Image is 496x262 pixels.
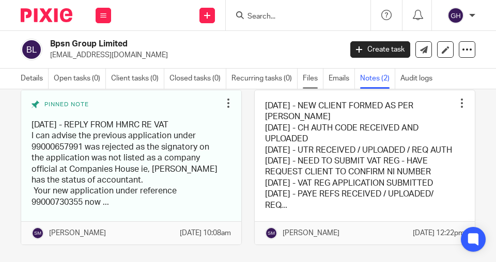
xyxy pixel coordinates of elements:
img: Pixie [21,8,72,22]
p: [PERSON_NAME] [49,228,106,238]
a: Emails [329,69,355,89]
a: Details [21,69,49,89]
a: Recurring tasks (0) [231,69,298,89]
a: Files [303,69,323,89]
a: Audit logs [400,69,438,89]
a: Notes (2) [360,69,395,89]
a: Client tasks (0) [111,69,164,89]
img: svg%3E [21,39,42,60]
a: Closed tasks (0) [169,69,226,89]
img: svg%3E [447,7,464,24]
div: Pinned note [32,101,221,112]
img: svg%3E [265,227,277,239]
h2: Bpsn Group Limited [50,39,278,50]
input: Search [246,12,339,22]
img: svg%3E [32,227,44,239]
a: Open tasks (0) [54,69,106,89]
p: [DATE] 12:22pm [413,228,464,238]
a: Create task [350,41,410,58]
p: [DATE] 10:08am [180,228,231,238]
p: [EMAIL_ADDRESS][DOMAIN_NAME] [50,50,335,60]
p: [PERSON_NAME] [283,228,339,238]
